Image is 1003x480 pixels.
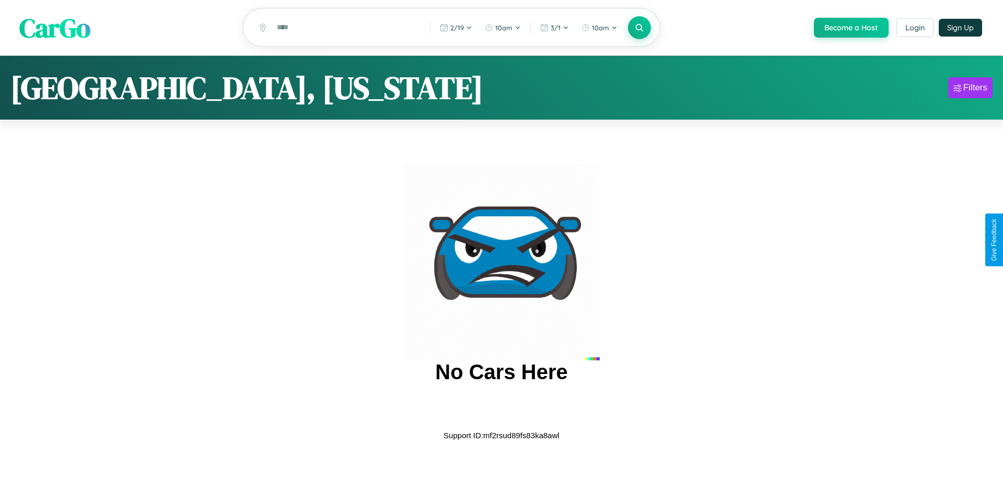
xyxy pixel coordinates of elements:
span: 3 / 1 [551,24,561,32]
span: CarGo [19,9,90,45]
span: 10am [592,24,609,32]
h1: [GEOGRAPHIC_DATA], [US_STATE] [10,66,483,109]
button: 10am [576,19,623,36]
span: 2 / 19 [450,24,464,32]
button: 2/19 [435,19,477,36]
button: Filters [948,77,993,98]
div: Filters [963,83,987,93]
button: Sign Up [939,19,982,37]
button: Become a Host [814,18,889,38]
button: 3/1 [535,19,574,36]
span: 10am [495,24,512,32]
img: car [403,164,600,360]
h2: No Cars Here [435,360,567,384]
button: Login [896,18,934,37]
p: Support ID: mf2rsud89fs83ka8awl [444,428,559,442]
div: Give Feedback [990,219,998,261]
button: 10am [480,19,526,36]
